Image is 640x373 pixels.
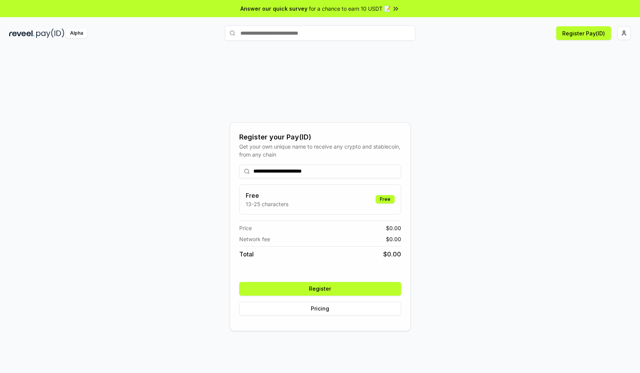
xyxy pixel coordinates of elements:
img: reveel_dark [9,29,35,38]
button: Pricing [239,302,401,315]
span: Price [239,224,252,232]
h3: Free [246,191,288,200]
img: pay_id [36,29,64,38]
button: Register [239,282,401,296]
div: Free [376,195,395,203]
span: Total [239,250,254,259]
span: $ 0.00 [383,250,401,259]
p: 13-25 characters [246,200,288,208]
span: $ 0.00 [386,235,401,243]
div: Register your Pay(ID) [239,132,401,142]
div: Alpha [66,29,87,38]
span: $ 0.00 [386,224,401,232]
div: Get your own unique name to receive any crypto and stablecoin, from any chain [239,142,401,158]
button: Register Pay(ID) [556,26,611,40]
span: Answer our quick survey [240,5,307,13]
span: Network fee [239,235,270,243]
span: for a chance to earn 10 USDT 📝 [309,5,390,13]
